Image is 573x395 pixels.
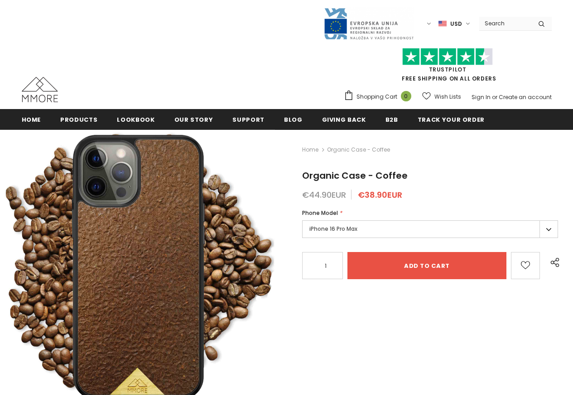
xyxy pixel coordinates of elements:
input: Add to cart [347,252,506,279]
a: Shopping Cart 0 [344,90,416,104]
span: Giving back [322,115,366,124]
span: 0 [401,91,411,101]
a: Lookbook [117,109,154,129]
span: Blog [284,115,303,124]
span: B2B [385,115,398,124]
span: Organic Case - Coffee [302,169,408,182]
img: MMORE Cases [22,77,58,102]
a: B2B [385,109,398,129]
a: Giving back [322,109,366,129]
a: Sign In [472,93,491,101]
span: Track your order [418,115,485,124]
img: USD [438,20,447,28]
a: Home [302,144,318,155]
input: Search Site [479,17,531,30]
img: Trust Pilot Stars [402,48,493,66]
a: Home [22,109,41,129]
a: support [232,109,265,129]
span: Our Story [174,115,213,124]
a: Wish Lists [422,89,461,105]
span: or [492,93,497,101]
span: Lookbook [117,115,154,124]
span: Products [60,115,97,124]
span: Organic Case - Coffee [327,144,390,155]
span: Shopping Cart [356,92,397,101]
span: Wish Lists [434,92,461,101]
a: Track your order [418,109,485,129]
span: FREE SHIPPING ON ALL ORDERS [344,52,552,82]
label: iPhone 16 Pro Max [302,220,558,238]
span: Phone Model [302,209,338,217]
a: Trustpilot [429,66,467,73]
span: Home [22,115,41,124]
a: Our Story [174,109,213,129]
a: Products [60,109,97,129]
span: support [232,115,265,124]
a: Blog [284,109,303,129]
a: Create an account [499,93,552,101]
span: €44.90EUR [302,189,346,200]
span: USD [450,19,462,29]
span: €38.90EUR [358,189,402,200]
a: Javni Razpis [323,19,414,27]
img: Javni Razpis [323,7,414,40]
